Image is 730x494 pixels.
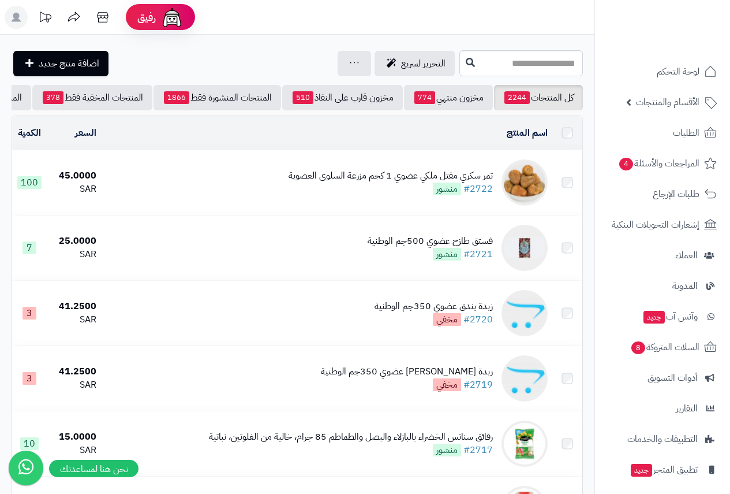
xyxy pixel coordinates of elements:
a: المنتجات المخفية فقط378 [32,85,152,110]
span: جديد [643,311,665,324]
span: طلبات الإرجاع [653,186,699,202]
a: لوحة التحكم [602,58,723,86]
div: زبدة بندق عضوي 350جم الوطنية [375,300,493,313]
img: فستق طازح عضوي 500جم الوطنية [501,225,548,271]
div: SAR [51,248,96,261]
a: أدوات التسويق [602,364,723,392]
img: logo-2.png [652,16,719,40]
div: رقائق سناتس الخضراء بالبازلاء والبصل والطماطم 85 جرام، خالية من الغلوتين، نباتية [209,430,493,444]
span: العملاء [675,247,698,263]
span: اضافة منتج جديد [39,57,99,70]
a: المدونة [602,272,723,300]
a: مخزون قارب على النفاذ510 [282,85,403,110]
a: الطلبات [602,119,723,147]
span: وآتس آب [642,309,698,325]
span: التحرير لسريع [401,57,446,70]
img: تمر سكري مفتل ملكي عضوي 1 كجم مزرعة السلوى العضوية [501,159,548,206]
div: 15.0000 [51,430,96,444]
a: كل المنتجات2244 [494,85,583,110]
a: مخزون منتهي774 [404,85,493,110]
div: SAR [51,313,96,326]
span: تطبيق المتجر [630,462,698,478]
a: السلات المتروكة8 [602,333,723,361]
span: المدونة [672,278,698,294]
span: الطلبات [673,125,699,141]
a: #2721 [463,247,493,261]
div: SAR [51,444,96,457]
a: اسم المنتج [507,126,548,140]
span: 3 [23,307,36,320]
span: 7 [23,242,36,254]
img: رقائق سناتس الخضراء بالبازلاء والبصل والطماطم 85 جرام، خالية من الغلوتين، نباتية [501,421,548,467]
a: التقارير [602,395,723,422]
a: #2717 [463,443,493,457]
a: #2722 [463,182,493,196]
a: طلبات الإرجاع [602,180,723,208]
img: زبدة كاجو عضوي 350جم الوطنية [501,355,548,402]
a: اضافة منتج جديد [13,51,108,76]
div: 41.2500 [51,365,96,378]
span: 4 [619,157,634,171]
span: أدوات التسويق [647,370,698,386]
a: العملاء [602,242,723,269]
div: 45.0000 [51,169,96,183]
a: الكمية [18,126,41,140]
span: التقارير [676,400,698,417]
span: مخفي [433,378,461,391]
span: جديد [631,464,652,477]
img: ai-face.png [160,6,184,29]
a: المراجعات والأسئلة4 [602,150,723,177]
a: وآتس آبجديد [602,303,723,330]
div: زبدة [PERSON_NAME] عضوي 350جم الوطنية [321,365,493,378]
span: 10 [20,437,39,450]
span: التطبيقات والخدمات [627,431,698,447]
div: 25.0000 [51,235,96,248]
span: رفيق [137,10,156,24]
span: 378 [43,91,63,104]
span: منشور [433,248,461,261]
div: SAR [51,183,96,196]
a: تطبيق المتجرجديد [602,456,723,484]
span: السلات المتروكة [630,339,699,355]
a: التطبيقات والخدمات [602,425,723,453]
span: 8 [631,341,646,355]
a: التحرير لسريع [375,51,455,76]
span: 3 [23,372,36,385]
span: منشور [433,444,461,456]
div: SAR [51,378,96,392]
span: الأقسام والمنتجات [636,94,699,110]
a: تحديثات المنصة [31,6,59,32]
span: 2244 [504,91,530,104]
img: زبدة بندق عضوي 350جم الوطنية [501,290,548,336]
span: 100 [17,176,42,189]
span: المراجعات والأسئلة [618,155,699,172]
span: إشعارات التحويلات البنكية [612,217,699,233]
span: لوحة التحكم [657,64,699,80]
a: إشعارات التحويلات البنكية [602,211,723,239]
div: فستق طازح عضوي 500جم الوطنية [368,235,493,248]
span: 774 [414,91,435,104]
div: 41.2500 [51,300,96,313]
div: تمر سكري مفتل ملكي عضوي 1 كجم مزرعة السلوى العضوية [289,169,493,183]
a: المنتجات المنشورة فقط1866 [154,85,281,110]
span: منشور [433,183,461,195]
a: #2720 [463,313,493,326]
span: 510 [293,91,313,104]
a: #2719 [463,378,493,392]
span: 1866 [164,91,189,104]
span: مخفي [433,313,461,326]
a: السعر [75,126,96,140]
